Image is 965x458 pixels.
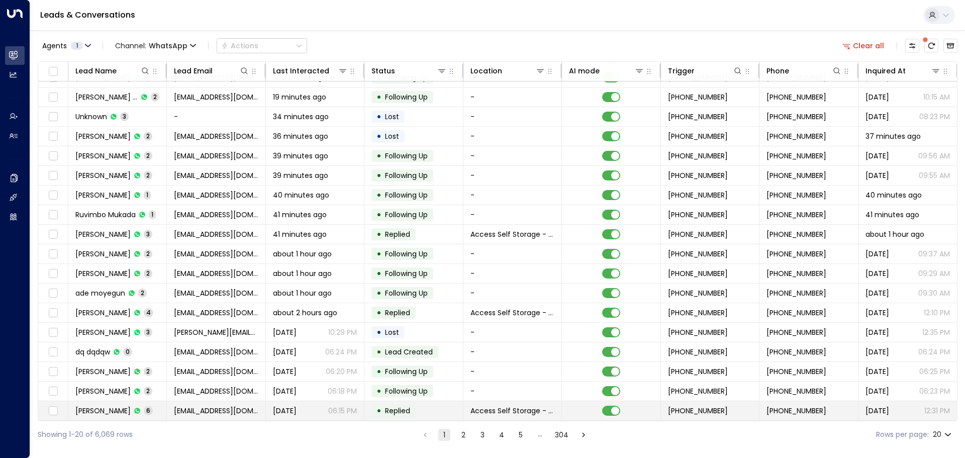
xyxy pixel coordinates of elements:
span: +447946524562 [668,308,728,318]
span: Yesterday [273,406,297,416]
span: Following Up [385,72,428,82]
div: Location [470,65,502,77]
div: Showing 1-20 of 6,069 rows [38,429,133,440]
span: Sep 16, 2025 [865,249,889,259]
span: Toggle select all [47,65,59,78]
div: Phone [766,65,841,77]
span: Lead Created [385,347,433,357]
span: benehime2@gmail.com [174,386,258,396]
span: Toggle select row [47,326,59,339]
p: 09:29 AM [918,268,950,279]
span: Following Up [385,190,428,200]
span: Lost [385,131,399,141]
div: … [534,429,546,441]
p: 09:30 AM [918,288,950,298]
div: • [376,88,381,106]
span: +447507411222 [668,210,728,220]
p: 06:18 PM [328,386,357,396]
span: willtaylor93@hotmail.co.uk [174,229,258,239]
span: Toggle select row [47,169,59,182]
span: +447506197494 [766,190,826,200]
span: dollman.david@gmail.com [174,327,258,337]
p: 12:31 PM [924,406,950,416]
div: AI mode [569,65,600,77]
td: - [463,284,562,303]
td: - [463,362,562,381]
p: 09:56 AM [918,151,950,161]
span: +447645654356 [668,347,728,357]
span: 39 minutes ago [273,170,328,180]
span: Yesterday [273,347,297,357]
span: Yesterday [865,347,889,357]
span: 2 [144,367,152,376]
span: grace_leslie@hotmail.com [174,131,258,141]
td: - [463,264,562,283]
span: 36 minutes ago [273,131,328,141]
span: WhatsApp [149,42,187,50]
span: Sep 16, 2025 [865,288,889,298]
span: 37 minutes ago [865,131,921,141]
span: +447526839252 [668,367,728,377]
span: ruvimbo@anotherastory.com [174,210,258,220]
td: - [463,244,562,263]
div: • [376,147,381,164]
span: Following Up [385,151,428,161]
span: +447585301685 [766,112,826,122]
span: Access Self Storage - Northampton [470,406,554,416]
div: Phone [766,65,789,77]
button: Go to page 3 [476,429,489,441]
span: Toggle select row [47,287,59,300]
div: Inquired At [865,65,941,77]
span: +447810172723 [668,151,728,161]
button: Go to page 2 [457,429,469,441]
span: Benjamin Name [75,92,138,102]
span: Dean Williams [75,268,131,279]
span: 41 minutes ago [273,210,327,220]
span: +447957898238 [668,327,728,337]
span: Sep 15, 2025 [865,327,889,337]
span: 3 [120,112,129,121]
span: +447598278105 [668,131,728,141]
div: • [376,265,381,282]
div: Lead Name [75,65,150,77]
div: • [376,285,381,302]
span: +447810172723 [766,151,826,161]
span: 2 [144,151,152,160]
div: AI mode [569,65,644,77]
span: Toggle select row [47,130,59,143]
span: 2 [151,93,159,101]
span: Toggle select row [47,385,59,398]
td: - [463,107,562,126]
span: Access Self Storage - Mitcham [470,308,554,318]
span: about 1 hour ago [273,268,332,279]
p: 09:55 AM [919,170,950,180]
span: +447000000001 [668,170,728,180]
span: +447957898238 [766,327,826,337]
p: 09:37 AM [918,249,950,259]
button: Agents1 [38,39,94,53]
span: Following Up [385,288,428,298]
span: Toggle select row [47,150,59,162]
button: Actions [217,38,307,53]
div: 20 [933,427,953,442]
div: • [376,383,381,400]
td: - [463,127,562,146]
p: 10:15 AM [923,92,950,102]
span: Grace Leslie [75,131,131,141]
span: +447950679516 [766,288,826,298]
span: 2 [144,269,152,278]
span: waynesmith07@gmail.com [174,308,258,318]
span: +447463260006 [766,268,826,279]
span: +447585301685 [668,112,728,122]
span: Wayne Smith [75,308,131,318]
label: Rows per page: [876,429,929,440]
span: +447852225006 [668,229,728,239]
span: ade moyegun [75,288,125,298]
span: +447818256933 [766,249,826,259]
span: jenniferdittrich@hotmail.co.uk [174,249,258,259]
span: Toggle select row [47,209,59,221]
td: - [463,166,562,185]
span: 2 [144,171,152,179]
span: Toggle select row [47,365,59,378]
span: +447468694670 [766,386,826,396]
